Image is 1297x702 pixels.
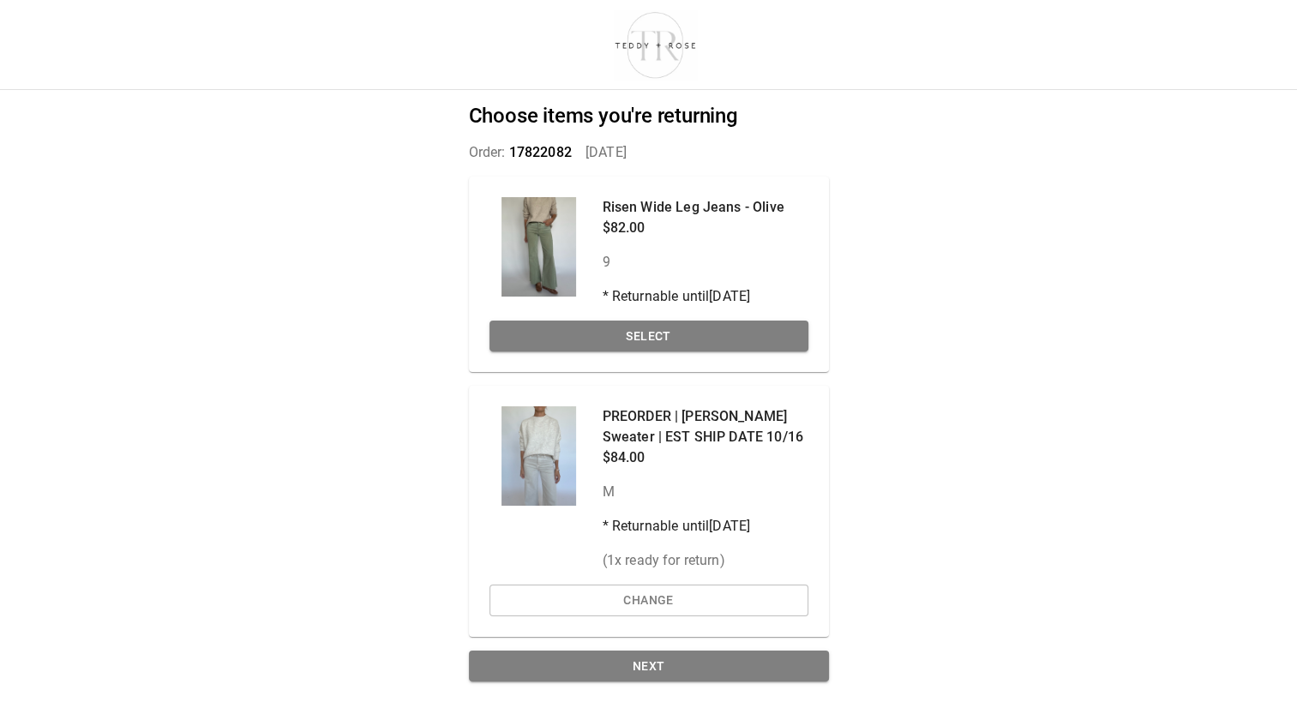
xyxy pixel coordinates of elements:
[603,550,808,571] p: ( 1 x ready for return)
[489,585,808,616] button: Change
[509,144,572,160] span: 17822082
[489,321,808,352] button: Select
[607,8,704,81] img: shop-teddyrose.myshopify.com-d93983e8-e25b-478f-b32e-9430bef33fdd
[603,516,808,537] p: * Returnable until [DATE]
[603,252,784,273] p: 9
[603,218,784,238] p: $82.00
[469,142,829,163] p: Order: [DATE]
[603,406,808,447] p: PREORDER | [PERSON_NAME] Sweater | EST SHIP DATE 10/16
[469,104,829,129] h2: Choose items you're returning
[469,651,829,682] button: Next
[603,286,784,307] p: * Returnable until [DATE]
[603,197,784,218] p: Risen Wide Leg Jeans - Olive
[603,482,808,502] p: M
[603,447,808,468] p: $84.00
